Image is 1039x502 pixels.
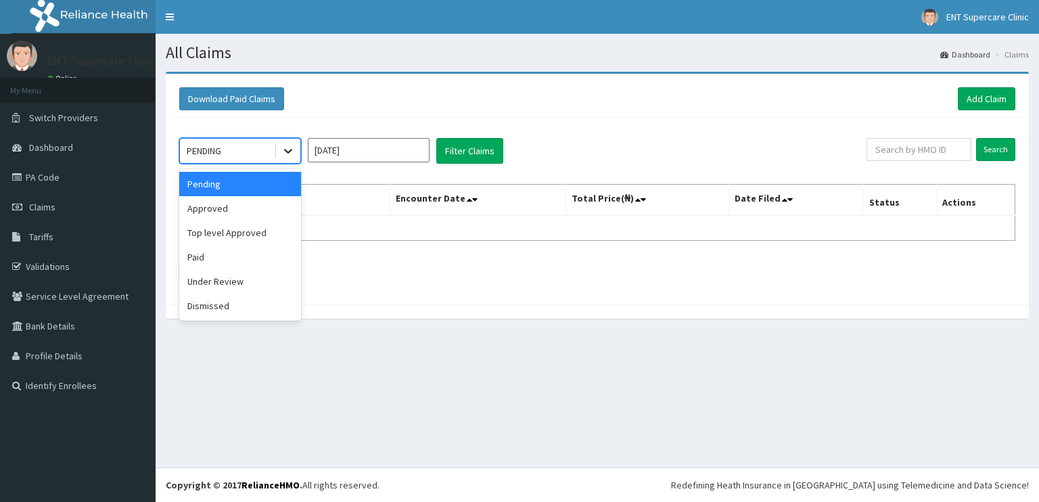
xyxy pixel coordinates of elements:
div: Pending [179,172,301,196]
a: RelianceHMO [241,479,300,491]
div: Redefining Heath Insurance in [GEOGRAPHIC_DATA] using Telemedicine and Data Science! [671,478,1029,492]
div: Paid [179,245,301,269]
span: Dashboard [29,141,73,154]
div: Top level Approved [179,221,301,245]
strong: Copyright © 2017 . [166,479,302,491]
div: Dismissed [179,294,301,318]
a: Dashboard [940,49,990,60]
input: Search [976,138,1015,161]
th: Date Filed [729,185,864,216]
input: Select Month and Year [308,138,430,162]
span: Tariffs [29,231,53,243]
a: Online [47,74,80,83]
th: Total Price(₦) [566,185,729,216]
span: Switch Providers [29,112,98,124]
div: Approved [179,196,301,221]
a: Add Claim [958,87,1015,110]
div: PENDING [187,144,221,158]
h1: All Claims [166,44,1029,62]
span: Claims [29,201,55,213]
div: Under Review [179,269,301,294]
th: Actions [936,185,1015,216]
th: Encounter Date [390,185,566,216]
li: Claims [992,49,1029,60]
input: Search by HMO ID [867,138,971,161]
img: User Image [7,41,37,71]
th: Status [864,185,936,216]
button: Filter Claims [436,138,503,164]
span: ENT Supercare Clinic [946,11,1029,23]
footer: All rights reserved. [156,467,1039,502]
img: User Image [921,9,938,26]
p: ENT Supercare Clinic [47,55,156,67]
button: Download Paid Claims [179,87,284,110]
